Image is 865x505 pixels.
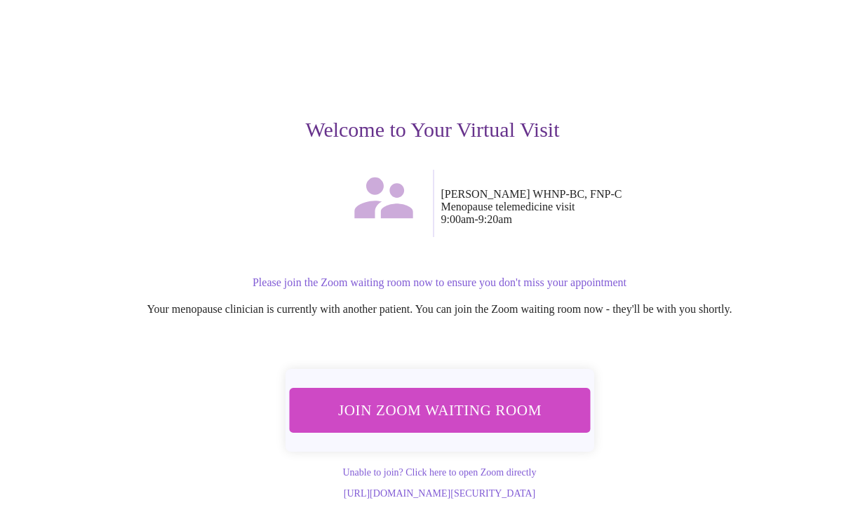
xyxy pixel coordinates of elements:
[22,118,843,142] h3: Welcome to Your Virtual Visit
[344,488,535,499] a: [URL][DOMAIN_NAME][SECURITY_DATA]
[441,188,843,226] p: [PERSON_NAME] WHNP-BC, FNP-C Menopause telemedicine visit 9:00am - 9:20am
[307,398,571,424] span: Join Zoom Waiting Room
[36,276,843,289] p: Please join the Zoom waiting room now to ensure you don't miss your appointment
[289,388,590,432] button: Join Zoom Waiting Room
[342,467,536,478] a: Unable to join? Click here to open Zoom directly
[36,303,843,316] p: Your menopause clinician is currently with another patient. You can join the Zoom waiting room no...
